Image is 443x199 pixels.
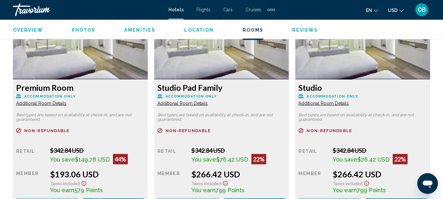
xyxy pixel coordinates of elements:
div: $266.42 USD [333,169,427,179]
button: Amenities [124,27,155,33]
p: Bed types are based on availability at check-in, and are not guaranteed. [298,112,427,121]
span: You earn [191,186,216,193]
span: Taxes included [333,180,363,186]
span: 799 Points [357,186,386,193]
a: Hotels [168,7,184,12]
a: Cruises [246,7,261,12]
a: Flights [196,7,210,12]
span: 799 Points [216,186,245,193]
div: $266.42 USD [191,169,286,179]
span: You earn [50,186,74,193]
button: User Menu [413,3,430,16]
div: Retail [157,147,186,164]
button: Overview [13,27,43,33]
div: $342.84 USD [191,147,286,154]
button: Rooms [243,27,263,33]
button: Reviews [292,27,318,33]
div: $193.06 USD [50,169,144,179]
button: Extra navigation items [267,5,275,15]
span: You save [191,156,216,162]
div: Retail [298,147,327,164]
div: Retail [16,147,45,164]
div: Member [16,169,45,193]
span: Additional Room Details [157,100,208,106]
span: $149.78 USD [75,156,110,162]
span: Non-refundable [24,128,69,132]
span: You earn [333,186,357,193]
span: You save [50,156,75,162]
span: Taxes included [50,180,80,186]
div: Member [298,169,327,193]
span: You save [333,156,357,162]
span: Accommodation Only [307,94,358,99]
div: $342.84 USD [50,147,144,154]
span: Non-refundable [166,128,211,132]
span: USD [388,8,398,13]
button: Show Taxes and Fees disclaimer [221,179,229,186]
div: 44% [113,154,128,164]
span: Taxes included [191,180,221,186]
button: Location [184,27,214,33]
span: OB [418,6,426,13]
button: Show Taxes and Fees disclaimer [363,179,370,186]
a: Cars [223,7,233,12]
div: 22% [251,154,266,164]
p: Bed types are based on availability at check-in, and are not guaranteed. [16,112,145,121]
span: Additional Room Details [16,100,66,106]
div: 22% [393,154,408,164]
p: Bed types are based on availability at check-in, and are not guaranteed. [157,112,286,121]
span: $76.42 USD [357,156,389,162]
a: Travorium [13,3,162,16]
h3: Studio Pad Family [157,83,286,92]
button: Change language [366,5,378,15]
span: $76.42 USD [216,156,248,162]
span: Accommodation Only [24,94,76,99]
h3: Premium Room [16,83,145,92]
div: Member [157,169,186,193]
span: 579 Points [74,186,103,193]
span: en [366,8,372,13]
iframe: Button to launch messaging window [417,173,438,194]
span: Non-refundable [307,128,352,132]
span: Accommodation Only [166,94,217,99]
button: Change currency [388,5,404,15]
button: Show Taxes and Fees disclaimer [80,179,88,186]
div: $342.84 USD [333,147,427,154]
button: Photos [72,27,96,33]
span: Additional Room Details [298,100,349,106]
h3: Studio [298,83,427,92]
